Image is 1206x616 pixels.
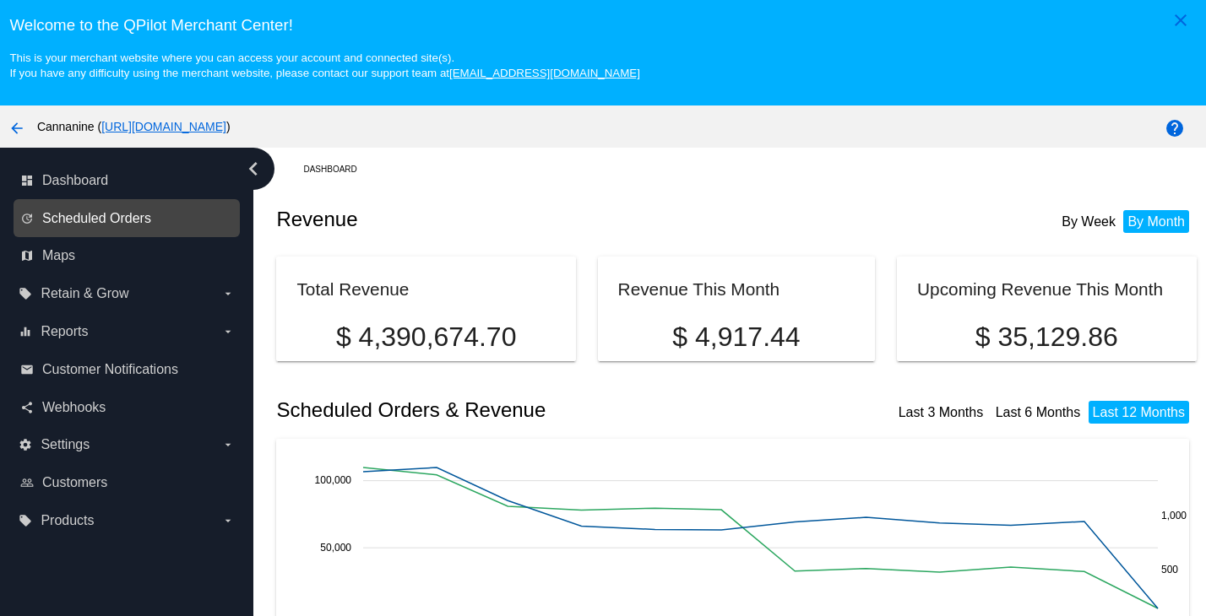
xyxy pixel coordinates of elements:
[9,51,639,79] small: This is your merchant website where you can access your account and connected site(s). If you hav...
[996,405,1081,419] a: Last 6 Months
[20,167,235,194] a: dashboard Dashboard
[20,174,34,187] i: dashboard
[618,322,856,353] p: $ 4,917.44
[917,322,1176,353] p: $ 35,129.86
[1161,510,1187,521] text: 1,000
[1093,405,1185,419] a: Last 12 Months
[41,437,90,452] span: Settings
[1057,210,1120,233] li: By Week
[899,405,984,419] a: Last 3 Months
[296,279,409,299] h2: Total Revenue
[618,279,780,299] h2: Revenue This Month
[42,173,108,188] span: Dashboard
[42,475,107,490] span: Customers
[42,362,178,377] span: Customer Notifications
[20,242,235,269] a: map Maps
[20,394,235,421] a: share Webhooks
[20,212,34,225] i: update
[303,156,372,182] a: Dashboard
[20,249,34,262] i: map
[221,514,235,527] i: arrow_drop_down
[20,356,235,383] a: email Customer Notifications
[276,208,736,231] h2: Revenue
[296,322,555,353] p: $ 4,390,674.70
[20,205,235,232] a: update Scheduled Orders
[449,67,640,79] a: [EMAIL_ADDRESS][DOMAIN_NAME]
[20,401,34,414] i: share
[20,476,34,489] i: people_outline
[1161,564,1178,575] text: 500
[20,469,235,496] a: people_outline Customers
[19,438,32,451] i: settings
[42,400,106,415] span: Webhooks
[20,363,34,376] i: email
[41,513,94,528] span: Products
[221,325,235,338] i: arrow_drop_down
[917,279,1163,299] h2: Upcoming Revenue This Month
[1123,210,1189,233] li: By Month
[315,475,352,487] text: 100,000
[7,118,27,138] mat-icon: arrow_back
[221,287,235,300] i: arrow_drop_down
[9,16,1196,35] h3: Welcome to the QPilot Merchant Center!
[42,248,75,263] span: Maps
[41,286,128,301] span: Retain & Grow
[41,324,88,339] span: Reports
[19,514,32,527] i: local_offer
[1171,10,1191,30] mat-icon: close
[101,120,226,133] a: [URL][DOMAIN_NAME]
[321,542,352,554] text: 50,000
[19,325,32,338] i: equalizer
[240,155,267,182] i: chevron_left
[42,211,151,226] span: Scheduled Orders
[37,120,231,133] span: Cannanine ( )
[1165,118,1185,138] mat-icon: help
[221,438,235,451] i: arrow_drop_down
[19,287,32,300] i: local_offer
[276,398,736,422] h2: Scheduled Orders & Revenue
